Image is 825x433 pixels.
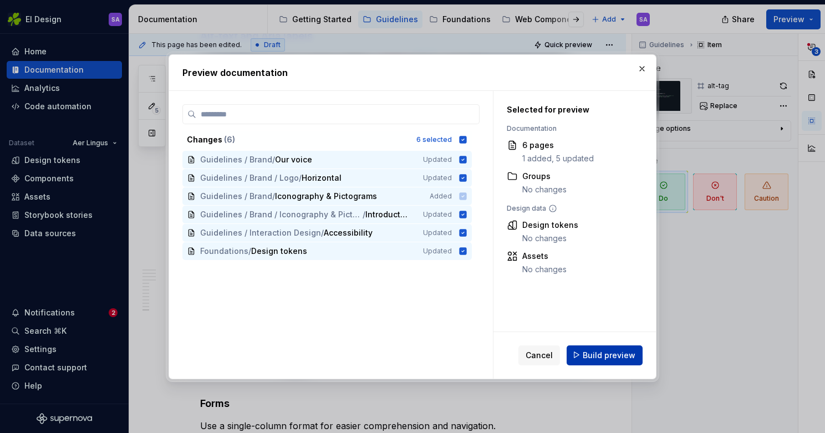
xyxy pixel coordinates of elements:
span: Cancel [526,349,553,360]
button: Cancel [518,345,560,365]
span: Horizontal [302,172,342,184]
div: Changes [187,134,410,145]
div: 1 added, 5 updated [522,153,594,164]
span: Updated [423,228,452,237]
span: Guidelines / Interaction Design [200,227,321,238]
div: Selected for preview [507,104,637,115]
div: Documentation [507,124,637,133]
span: / [321,227,324,238]
div: No changes [522,184,567,195]
div: Design tokens [522,220,578,231]
div: No changes [522,264,567,275]
button: Build preview [567,345,643,365]
span: Introduction [365,209,408,220]
span: Guidelines / Brand / Iconography & Pictograms [200,209,363,220]
span: Guidelines / Brand [200,154,272,165]
div: 6 pages [522,140,594,151]
span: Accessibility [324,227,373,238]
div: Assets [522,251,567,262]
span: Updated [423,210,452,219]
span: Foundations [200,246,248,257]
span: / [248,246,251,257]
span: Build preview [583,349,635,360]
span: Guidelines / Brand / Logo [200,172,299,184]
span: ( 6 ) [224,135,235,144]
div: No changes [522,233,578,244]
span: Updated [423,247,452,256]
span: / [363,209,365,220]
span: Updated [423,155,452,164]
span: / [272,154,275,165]
div: 6 selected [416,135,452,144]
span: Updated [423,174,452,182]
div: Design data [507,204,637,213]
h2: Preview documentation [182,66,643,79]
span: Design tokens [251,246,307,257]
div: Groups [522,171,567,182]
span: Our voice [275,154,312,165]
span: / [299,172,302,184]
